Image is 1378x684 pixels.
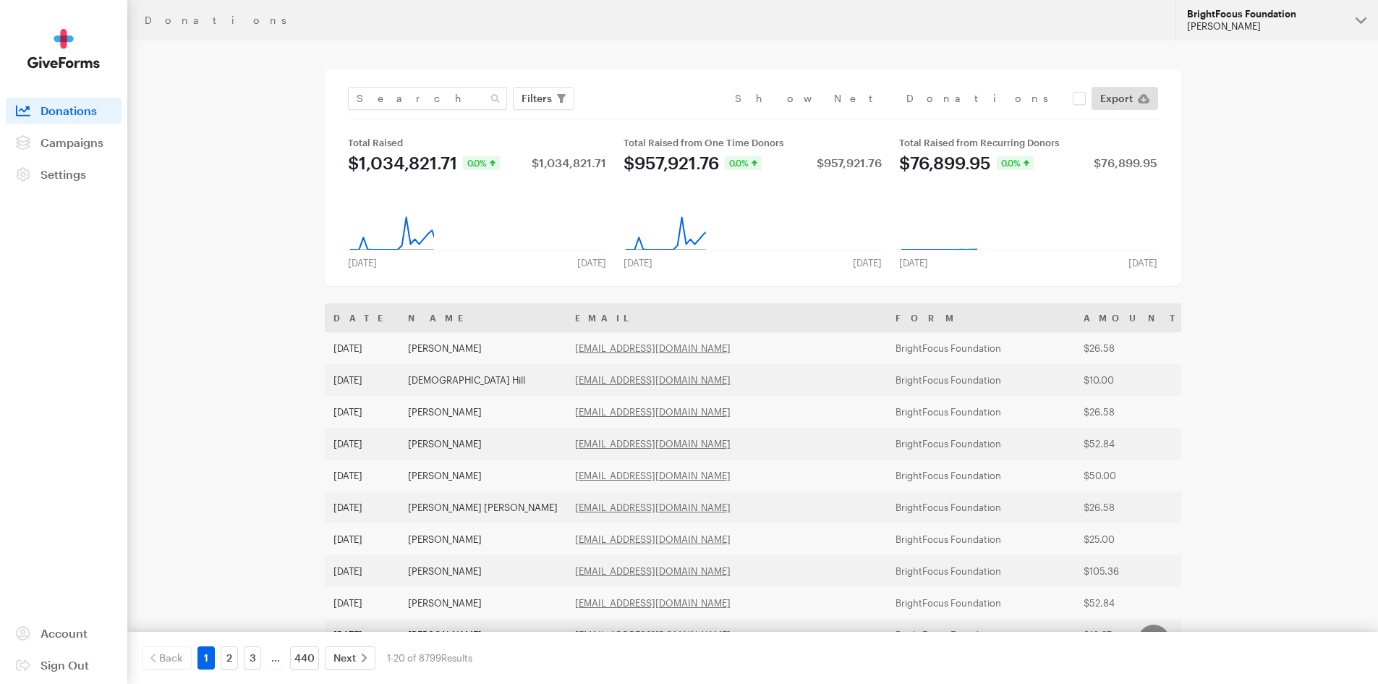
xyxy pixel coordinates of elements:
td: $52.84 [1075,428,1192,460]
td: [PERSON_NAME] [399,555,566,587]
span: Account [41,626,88,640]
a: [EMAIL_ADDRESS][DOMAIN_NAME] [575,438,731,449]
td: [PERSON_NAME] [399,396,566,428]
td: BrightFocus Foundation [887,460,1075,491]
a: [EMAIL_ADDRESS][DOMAIN_NAME] [575,502,731,513]
td: [PERSON_NAME] [399,587,566,619]
td: $26.58 [1075,491,1192,523]
div: $1,034,821.71 [532,157,606,169]
a: [EMAIL_ADDRESS][DOMAIN_NAME] [575,597,731,609]
a: 3 [244,646,261,670]
td: $105.36 [1075,555,1192,587]
td: [DATE] [325,555,399,587]
td: [DATE] [325,619,399,651]
a: 440 [290,646,319,670]
td: $26.58 [1075,396,1192,428]
div: $76,899.95 [899,154,991,172]
button: Filters [513,87,574,110]
div: $1,034,821.71 [348,154,457,172]
a: Next [325,646,375,670]
input: Search Name & Email [348,87,507,110]
div: 0.0% [463,156,500,170]
th: Form [887,303,1075,332]
td: $50.00 [1075,460,1192,491]
a: Campaigns [6,130,122,156]
div: 0.0% [725,156,762,170]
th: Date [325,303,399,332]
div: [DATE] [844,257,890,269]
div: $957,921.76 [817,157,882,169]
div: [DATE] [569,257,615,269]
td: [DATE] [325,332,399,364]
span: Results [441,652,472,664]
td: BrightFocus Foundation [887,364,1075,396]
span: Sign Out [41,658,89,672]
a: [EMAIL_ADDRESS][DOMAIN_NAME] [575,533,731,545]
div: 0.0% [997,156,1034,170]
a: [EMAIL_ADDRESS][DOMAIN_NAME] [575,470,731,481]
td: BrightFocus Foundation [887,587,1075,619]
td: $25.00 [1075,523,1192,555]
div: Total Raised [348,137,606,148]
td: [DATE] [325,587,399,619]
td: [PERSON_NAME] [399,332,566,364]
td: BrightFocus Foundation [887,555,1075,587]
span: Settings [41,167,86,181]
td: BrightFocus Foundation [887,396,1075,428]
td: [DATE] [325,396,399,428]
td: [DATE] [325,491,399,523]
td: [PERSON_NAME] [PERSON_NAME] [399,491,566,523]
div: [DATE] [890,257,937,269]
span: Campaigns [41,135,103,149]
a: Account [6,620,122,646]
span: Donations [41,104,97,117]
span: Export [1100,90,1133,107]
a: 2 [221,646,238,670]
td: $52.84 [1075,587,1192,619]
td: [PERSON_NAME] [399,523,566,555]
a: [EMAIL_ADDRESS][DOMAIN_NAME] [575,406,731,418]
th: Email [566,303,887,332]
div: Total Raised from Recurring Donors [899,137,1157,148]
td: BrightFocus Foundation [887,523,1075,555]
td: $26.58 [1075,332,1192,364]
td: BrightFocus Foundation [887,491,1075,523]
td: $16.07 [1075,619,1192,651]
td: [DEMOGRAPHIC_DATA] Hill [399,364,566,396]
td: [DATE] [325,460,399,491]
div: Total Raised from One Time Donors [624,137,882,148]
div: $76,899.95 [1094,157,1157,169]
a: Settings [6,161,122,187]
a: [EMAIL_ADDRESS][DOMAIN_NAME] [575,565,731,577]
a: [EMAIL_ADDRESS][DOMAIN_NAME] [575,342,731,354]
span: Filters [522,90,552,107]
td: [PERSON_NAME] [399,619,566,651]
div: 1-20 of 8799 [387,646,472,670]
td: BrightFocus Foundation [887,332,1075,364]
a: [EMAIL_ADDRESS][DOMAIN_NAME] [575,629,731,641]
td: BrightFocus Foundation [887,428,1075,460]
div: $957,921.76 [624,154,719,172]
img: GiveForms [27,29,100,69]
td: [DATE] [325,364,399,396]
div: [DATE] [339,257,386,269]
a: Sign Out [6,652,122,678]
td: $10.00 [1075,364,1192,396]
a: Export [1092,87,1158,110]
td: [DATE] [325,523,399,555]
td: BrightFocus Foundation [887,619,1075,651]
div: [DATE] [615,257,661,269]
th: Amount [1075,303,1192,332]
div: [PERSON_NAME] [1187,20,1344,33]
td: [PERSON_NAME] [399,428,566,460]
div: [DATE] [1120,257,1166,269]
td: [DATE] [325,428,399,460]
span: Next [333,649,356,667]
div: BrightFocus Foundation [1187,8,1344,20]
a: Donations [6,98,122,124]
a: [EMAIL_ADDRESS][DOMAIN_NAME] [575,374,731,386]
th: Name [399,303,566,332]
td: [PERSON_NAME] [399,460,566,491]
